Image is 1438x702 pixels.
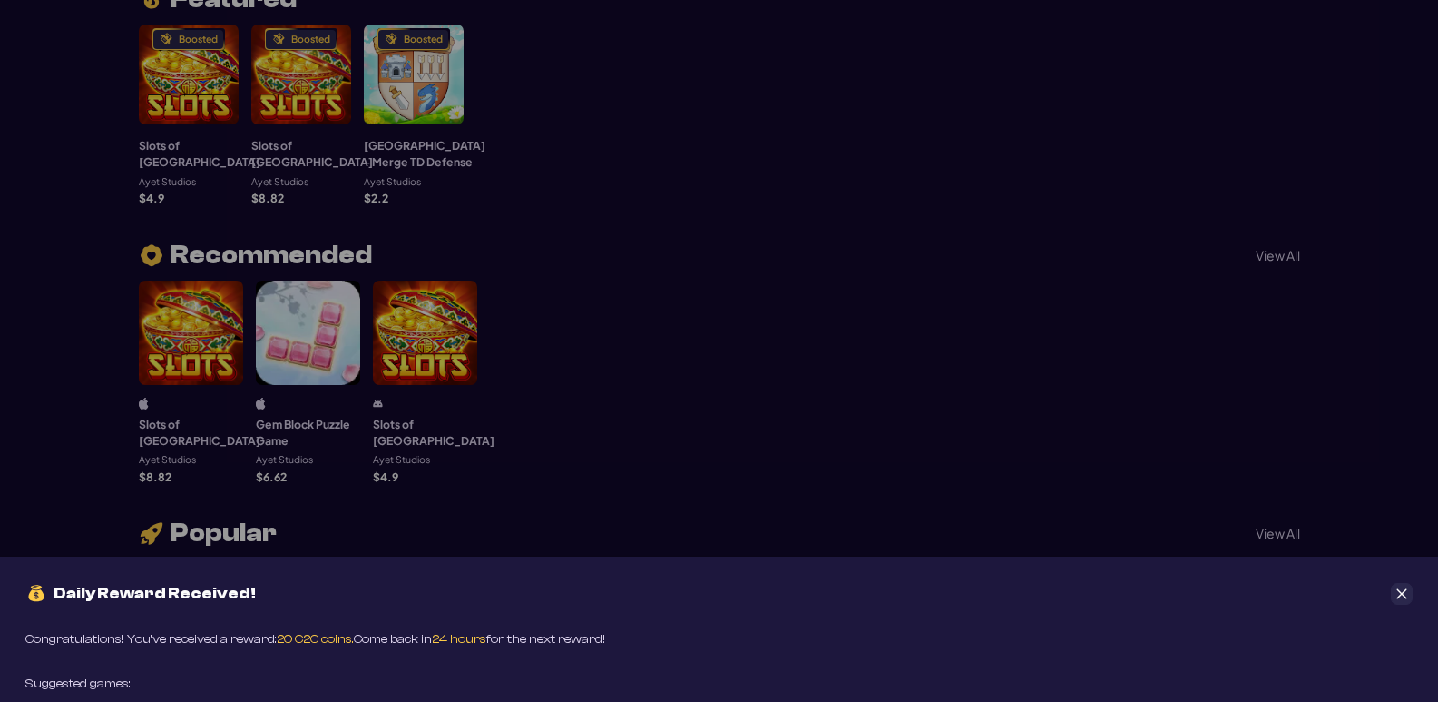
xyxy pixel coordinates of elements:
span: 24 hours [432,632,486,647]
div: Congratulations! You’ve received a reward: Come back in for the next reward! [25,630,605,649]
button: Close [1391,583,1413,605]
span: 20 C2C coins. [277,632,354,647]
div: Suggested games: [25,675,131,694]
span: Daily Reward Received! [54,586,256,602]
img: money [25,582,47,605]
